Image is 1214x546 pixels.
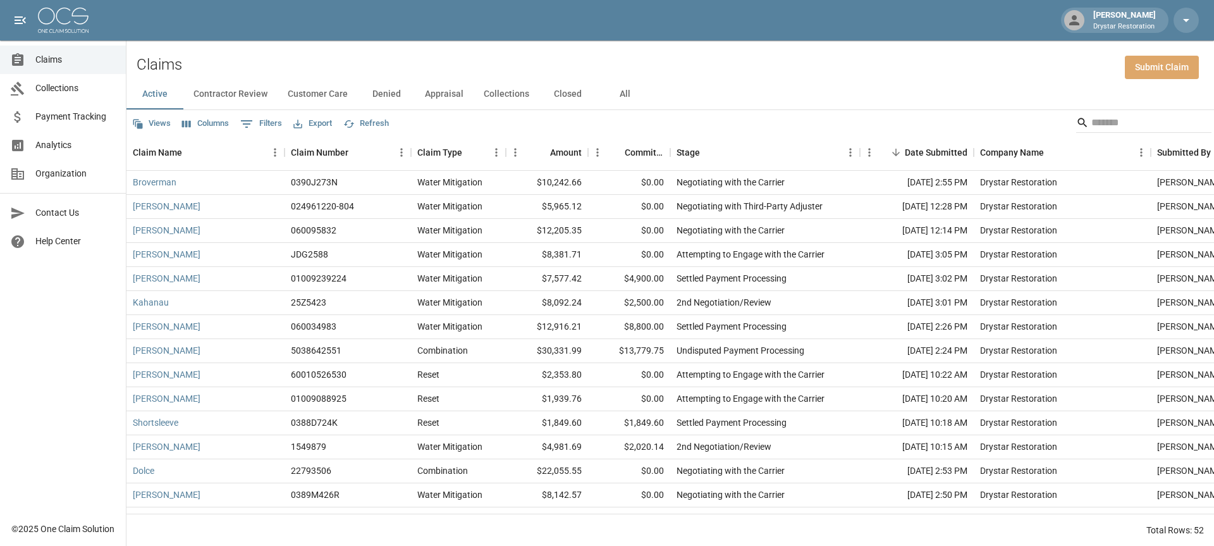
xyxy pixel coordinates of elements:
[506,195,588,219] div: $5,965.12
[35,82,116,95] span: Collections
[133,488,200,501] a: [PERSON_NAME]
[596,79,653,109] button: All
[677,368,825,381] div: Attempting to Engage with the Carrier
[887,144,905,161] button: Sort
[291,440,326,453] div: 1549879
[588,195,670,219] div: $0.00
[133,135,182,170] div: Claim Name
[417,392,439,405] div: Reset
[980,344,1057,357] div: Drystar Restoration
[179,114,232,133] button: Select columns
[133,368,200,381] a: [PERSON_NAME]
[417,200,482,213] div: Water Mitigation
[677,440,771,453] div: 2nd Negotiation/Review
[860,219,974,243] div: [DATE] 12:14 PM
[1076,113,1211,135] div: Search
[8,8,33,33] button: open drawer
[588,483,670,507] div: $0.00
[133,248,200,261] a: [PERSON_NAME]
[677,200,823,213] div: Negotiating with Third-Party Adjuster
[417,464,468,477] div: Combination
[266,143,285,162] button: Menu
[1088,9,1161,32] div: [PERSON_NAME]
[340,114,392,133] button: Refresh
[677,512,825,525] div: Attempting to Engage with the Carrier
[980,200,1057,213] div: Drystar Restoration
[506,171,588,195] div: $10,242.66
[506,483,588,507] div: $8,142.57
[677,344,804,357] div: Undisputed Payment Processing
[588,315,670,339] div: $8,800.00
[291,135,348,170] div: Claim Number
[860,135,974,170] div: Date Submitted
[980,224,1057,237] div: Drystar Restoration
[506,435,588,459] div: $4,981.69
[677,272,787,285] div: Settled Payment Processing
[588,291,670,315] div: $2,500.00
[588,267,670,291] div: $4,900.00
[860,267,974,291] div: [DATE] 3:02 PM
[291,416,338,429] div: 0388D724K
[291,368,346,381] div: 60010526530
[860,435,974,459] div: [DATE] 10:15 AM
[588,171,670,195] div: $0.00
[1157,135,1211,170] div: Submitted By
[506,411,588,435] div: $1,849.60
[860,171,974,195] div: [DATE] 2:55 PM
[677,416,787,429] div: Settled Payment Processing
[35,167,116,180] span: Organization
[506,291,588,315] div: $8,092.24
[588,387,670,411] div: $0.00
[237,114,285,134] button: Show filters
[11,523,114,535] div: © 2025 One Claim Solution
[860,143,879,162] button: Menu
[133,344,200,357] a: [PERSON_NAME]
[860,195,974,219] div: [DATE] 12:28 PM
[860,363,974,387] div: [DATE] 10:22 AM
[133,224,200,237] a: [PERSON_NAME]
[677,464,785,477] div: Negotiating with the Carrier
[291,224,336,237] div: 060095832
[126,79,183,109] button: Active
[506,315,588,339] div: $12,916.21
[588,243,670,267] div: $0.00
[133,512,200,525] a: [PERSON_NAME]
[588,363,670,387] div: $0.00
[980,392,1057,405] div: Drystar Restoration
[417,440,482,453] div: Water Mitigation
[417,248,482,261] div: Water Mitigation
[588,507,670,531] div: $0.00
[506,243,588,267] div: $8,381.71
[35,139,116,152] span: Analytics
[291,176,338,189] div: 0390J273N
[677,296,771,309] div: 2nd Negotiation/Review
[133,176,176,189] a: Broverman
[137,56,182,74] h2: Claims
[588,411,670,435] div: $1,849.60
[291,320,336,333] div: 060034983
[133,464,154,477] a: Dolce
[677,248,825,261] div: Attempting to Engage with the Carrier
[35,53,116,66] span: Claims
[860,507,974,531] div: [DATE] 2:48 PM
[417,488,482,501] div: Water Mitigation
[358,79,415,109] button: Denied
[417,416,439,429] div: Reset
[417,320,482,333] div: Water Mitigation
[588,459,670,483] div: $0.00
[417,272,482,285] div: Water Mitigation
[417,135,462,170] div: Claim Type
[860,291,974,315] div: [DATE] 3:01 PM
[974,135,1151,170] div: Company Name
[677,135,700,170] div: Stage
[126,135,285,170] div: Claim Name
[417,224,482,237] div: Water Mitigation
[291,296,326,309] div: 25Z5423
[133,296,169,309] a: Kahanau
[506,507,588,531] div: $14,937.82
[506,387,588,411] div: $1,939.76
[1044,144,1062,161] button: Sort
[980,135,1044,170] div: Company Name
[607,144,625,161] button: Sort
[285,135,411,170] div: Claim Number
